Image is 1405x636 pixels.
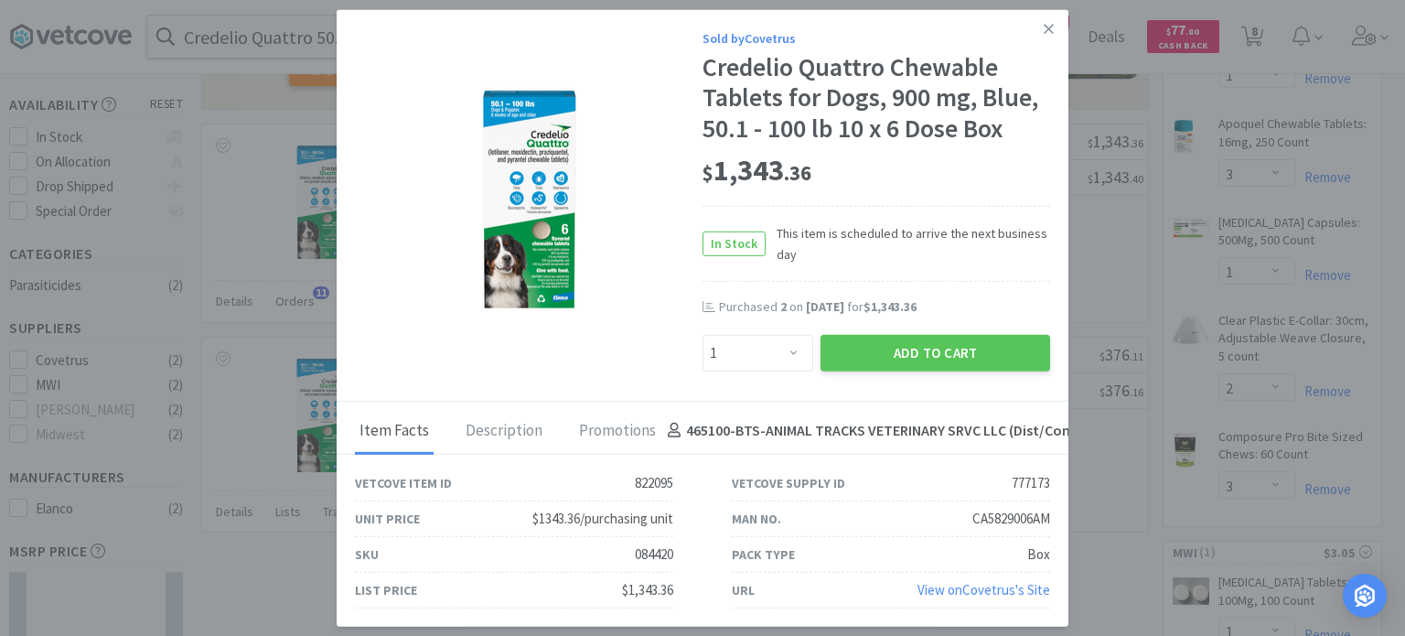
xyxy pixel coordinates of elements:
div: Pack Type [732,544,795,564]
div: 822095 [635,472,673,494]
div: Item Facts [355,408,434,454]
div: Vetcove Supply ID [732,472,845,492]
a: View onCovetrus's Site [917,581,1050,598]
div: Promotions [574,408,660,454]
div: $1,343.36 [622,579,673,601]
span: [DATE] [806,298,844,315]
div: Box [1027,544,1050,566]
span: $ [702,160,713,186]
span: . 36 [784,160,811,186]
span: 1,343 [702,152,811,189]
div: Sold by Covetrus [702,27,1050,48]
div: Unit Price [355,508,420,528]
span: $1,343.36 [863,298,917,315]
span: This item is scheduled to arrive the next business day [766,223,1050,264]
span: In Stock [703,232,765,255]
span: 2 [780,298,787,315]
div: URL [732,579,755,599]
div: Credelio Quattro Chewable Tablets for Dogs, 900 mg, Blue, 50.1 - 100 lb 10 x 6 Dose Box [702,52,1050,145]
div: $1343.36/purchasing unit [532,508,673,530]
div: List Price [355,579,417,599]
div: CA5829006AM [972,508,1050,530]
div: 777173 [1012,472,1050,494]
button: Add to Cart [820,334,1050,371]
img: fdac046fd18840b0a1d00a0c184c38e0_777173.png [473,85,585,314]
div: Open Intercom Messenger [1343,574,1387,618]
div: Vetcove Item ID [355,472,452,492]
div: SKU [355,544,379,564]
div: Description [461,408,547,454]
div: 084420 [635,544,673,566]
div: Purchased on for [719,298,1050,317]
div: Man No. [732,508,781,528]
h4: 465100-BTS - ANIMAL TRACKS VETERINARY SRVC LLC (Dist/Comp) [660,419,1088,443]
